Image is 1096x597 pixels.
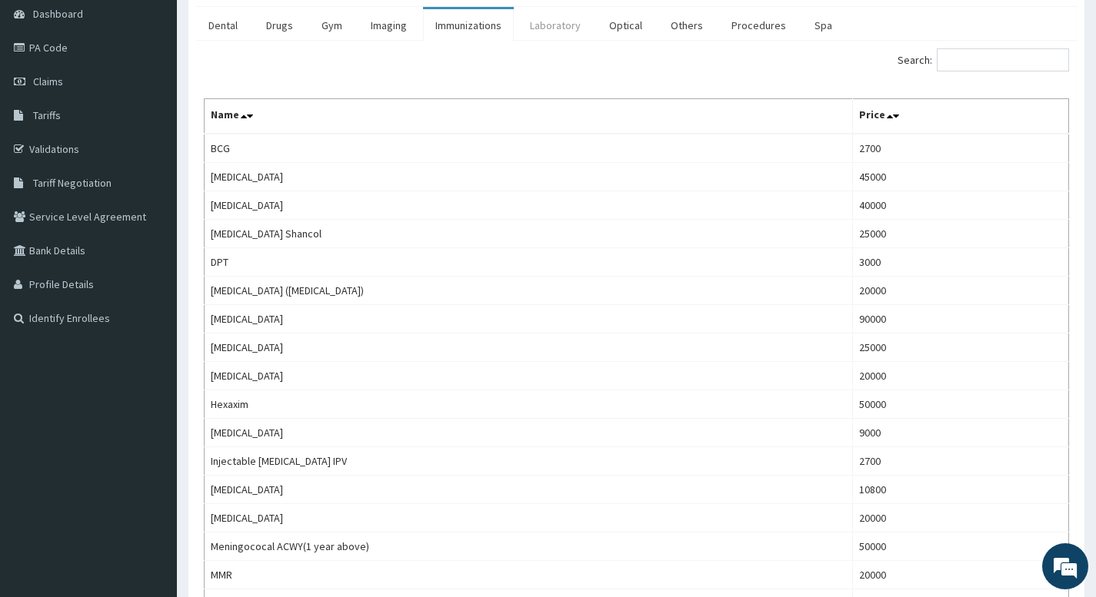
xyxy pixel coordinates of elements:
a: Optical [597,9,655,41]
td: [MEDICAL_DATA] [205,362,853,390]
td: Hexaxim [205,390,853,419]
td: 9000 [853,419,1069,447]
td: DPT [205,248,853,277]
td: [MEDICAL_DATA] [205,504,853,532]
label: Search: [898,48,1069,71]
a: Procedures [719,9,798,41]
td: 10800 [853,476,1069,504]
input: Search: [937,48,1069,71]
td: [MEDICAL_DATA] [205,419,853,447]
td: 50000 [853,390,1069,419]
td: BCG [205,134,853,163]
td: 20000 [853,504,1069,532]
a: Dental [196,9,250,41]
td: MMR [205,561,853,589]
td: 40000 [853,191,1069,220]
span: Tariffs [33,108,61,122]
td: Meningococal ACWY(1 year above) [205,532,853,561]
a: Spa [802,9,844,41]
td: [MEDICAL_DATA] [205,163,853,191]
a: Laboratory [518,9,593,41]
td: [MEDICAL_DATA] Shancol [205,220,853,248]
td: 2700 [853,447,1069,476]
span: Dashboard [33,7,83,21]
td: [MEDICAL_DATA] [205,333,853,362]
td: 90000 [853,305,1069,333]
td: 25000 [853,333,1069,362]
td: 2700 [853,134,1069,163]
a: Drugs [254,9,305,41]
td: [MEDICAL_DATA] ([MEDICAL_DATA]) [205,277,853,305]
td: [MEDICAL_DATA] [205,191,853,220]
a: Gym [309,9,355,41]
th: Price [853,99,1069,134]
td: [MEDICAL_DATA] [205,476,853,504]
span: Tariff Negotiation [33,176,112,190]
td: 20000 [853,362,1069,390]
td: 20000 [853,277,1069,305]
a: Imaging [358,9,419,41]
td: 45000 [853,163,1069,191]
td: 25000 [853,220,1069,248]
td: 3000 [853,248,1069,277]
td: 50000 [853,532,1069,561]
a: Others [658,9,715,41]
th: Name [205,99,853,134]
span: Claims [33,75,63,88]
a: Immunizations [423,9,514,41]
td: 20000 [853,561,1069,589]
td: Injectable [MEDICAL_DATA] IPV [205,447,853,476]
td: [MEDICAL_DATA] [205,305,853,333]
